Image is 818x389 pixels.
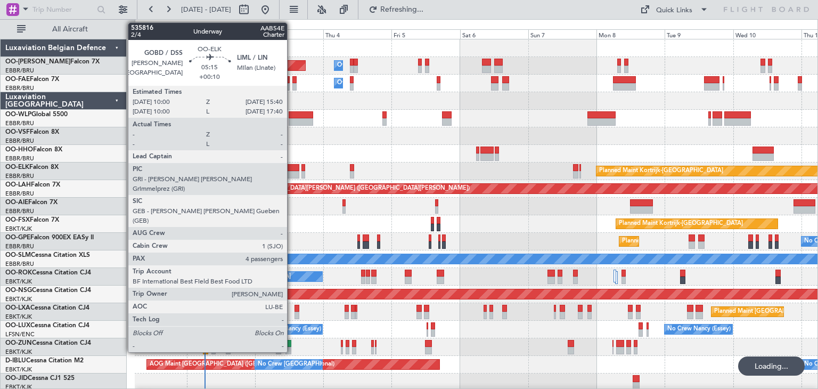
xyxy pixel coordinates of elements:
[5,287,32,294] span: OO-NSG
[5,322,89,329] a: OO-LUXCessna Citation CJ4
[5,129,30,135] span: OO-VSF
[5,375,28,382] span: OO-JID
[121,269,291,285] div: A/C Unavailable [GEOGRAPHIC_DATA]-[GEOGRAPHIC_DATA]
[258,356,436,372] div: No Crew [GEOGRAPHIC_DATA] ([GEOGRAPHIC_DATA] National)
[5,295,32,303] a: EBKT/KJK
[5,59,100,65] a: OO-[PERSON_NAME]Falcon 7X
[5,84,34,92] a: EBBR/BRU
[528,29,596,39] div: Sun 7
[5,252,31,258] span: OO-SLM
[391,29,460,39] div: Fri 5
[5,375,75,382] a: OO-JIDCessna CJ1 525
[5,182,31,188] span: OO-LAH
[155,181,470,197] div: Planned Maint [PERSON_NAME]-[GEOGRAPHIC_DATA][PERSON_NAME] ([GEOGRAPHIC_DATA][PERSON_NAME])
[118,29,186,39] div: Mon 1
[656,5,692,16] div: Quick Links
[255,29,323,39] div: Wed 3
[28,26,112,33] span: All Aircraft
[5,199,28,206] span: OO-AIE
[460,29,528,39] div: Sat 6
[5,252,90,258] a: OO-SLMCessna Citation XLS
[152,198,320,214] div: Planned Maint [GEOGRAPHIC_DATA] ([GEOGRAPHIC_DATA])
[5,190,34,198] a: EBBR/BRU
[181,5,231,14] span: [DATE] - [DATE]
[187,29,255,39] div: Tue 2
[5,234,94,241] a: OO-GPEFalcon 900EX EASy II
[5,147,62,153] a: OO-HHOFalcon 8X
[5,182,60,188] a: OO-LAHFalcon 7X
[665,29,733,39] div: Tue 9
[5,155,34,163] a: EBBR/BRU
[5,260,34,268] a: EBBR/BRU
[622,233,815,249] div: Planned Maint [GEOGRAPHIC_DATA] ([GEOGRAPHIC_DATA] National)
[5,164,59,171] a: OO-ELKFalcon 8X
[5,313,32,321] a: EBKT/KJK
[5,305,89,311] a: OO-LXACessna Citation CJ4
[5,340,91,346] a: OO-ZUNCessna Citation CJ4
[5,172,34,180] a: EBBR/BRU
[667,321,731,337] div: No Crew Nancy (Essey)
[5,366,32,374] a: EBKT/KJK
[619,216,743,232] div: Planned Maint Kortrijk-[GEOGRAPHIC_DATA]
[5,111,31,118] span: OO-WLP
[5,305,30,311] span: OO-LXA
[5,330,35,338] a: LFSN/ENC
[5,164,29,171] span: OO-ELK
[5,111,68,118] a: OO-WLPGlobal 5500
[5,119,34,127] a: EBBR/BRU
[380,6,424,13] span: Refreshing...
[5,270,32,276] span: OO-ROK
[150,356,334,372] div: AOG Maint [GEOGRAPHIC_DATA] ([GEOGRAPHIC_DATA] National)
[5,270,91,276] a: OO-ROKCessna Citation CJ4
[5,67,34,75] a: EBBR/BRU
[5,76,59,83] a: OO-FAEFalcon 7X
[5,207,34,215] a: EBBR/BRU
[5,199,58,206] a: OO-AIEFalcon 7X
[5,59,70,65] span: OO-[PERSON_NAME]
[32,2,94,18] input: Trip Number
[337,58,410,74] div: Owner Melsbroek Air Base
[323,29,391,39] div: Thu 4
[596,29,665,39] div: Mon 8
[738,356,805,376] div: Loading...
[5,287,91,294] a: OO-NSGCessna Citation CJ4
[137,21,155,30] div: [DATE]
[5,322,30,329] span: OO-LUX
[5,358,84,364] a: D-IBLUCessna Citation M2
[5,358,26,364] span: D-IBLU
[5,147,33,153] span: OO-HHO
[364,1,428,18] button: Refreshing...
[5,348,32,356] a: EBKT/KJK
[12,21,116,38] button: All Aircraft
[599,163,723,179] div: Planned Maint Kortrijk-[GEOGRAPHIC_DATA]
[5,225,32,233] a: EBKT/KJK
[5,76,30,83] span: OO-FAE
[5,217,30,223] span: OO-FSX
[5,234,30,241] span: OO-GPE
[733,29,801,39] div: Wed 10
[5,217,59,223] a: OO-FSXFalcon 7X
[5,129,59,135] a: OO-VSFFalcon 8X
[337,75,410,91] div: Owner Melsbroek Air Base
[5,242,34,250] a: EBBR/BRU
[5,340,32,346] span: OO-ZUN
[5,278,32,286] a: EBKT/KJK
[258,321,321,337] div: No Crew Nancy (Essey)
[5,137,34,145] a: EBBR/BRU
[635,1,714,18] button: Quick Links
